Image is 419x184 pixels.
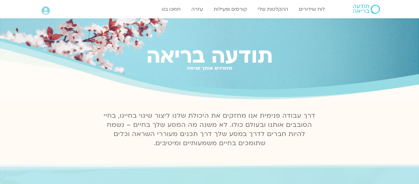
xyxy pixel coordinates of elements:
a: עזרה [188,3,206,15]
a: קורסים ופעילות [211,3,250,15]
img: תודעה בריאה [353,5,380,14]
a: ההקלטות שלי [255,3,291,15]
a: תמכו בנו [159,3,184,15]
a: לוח שידורים [296,3,328,15]
p: דרך עבודה פנימית אנו מחזקים את היכולת שלנו ליצור שינוי בחיינו, בחיי הסובבים אותנו ובעולם כולו. לא... [100,111,319,148]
